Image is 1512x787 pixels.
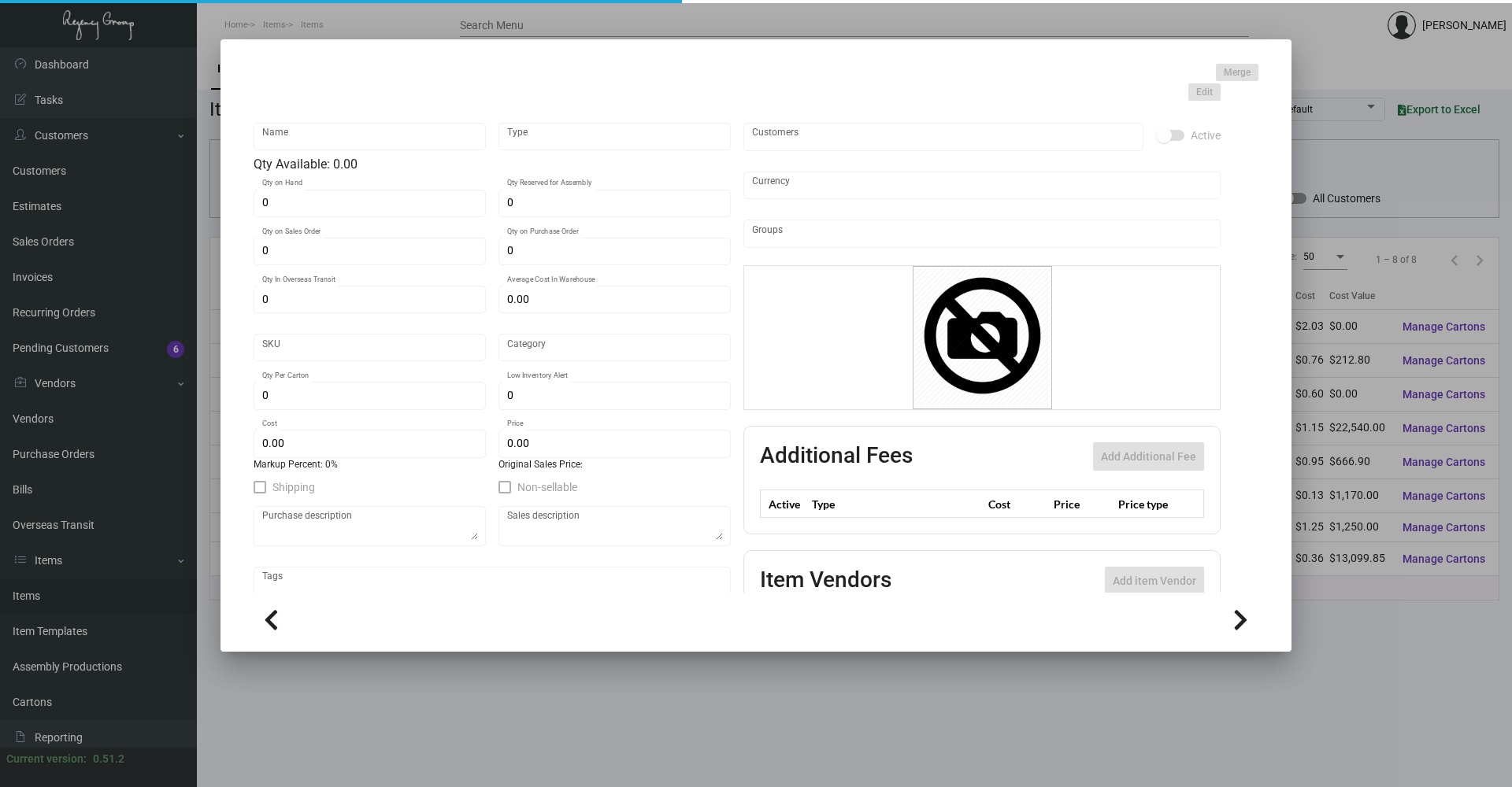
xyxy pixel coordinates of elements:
span: Non-sellable [517,478,577,497]
span: Shipping [272,478,315,497]
th: Cost [984,490,1049,518]
button: Edit [1188,83,1221,101]
th: Active [761,490,809,518]
span: Active [1191,126,1221,145]
button: Add Additional Fee [1093,442,1204,471]
div: Qty Available: 0.00 [254,155,731,174]
button: Merge [1216,64,1258,81]
input: Add new.. [752,131,1136,143]
th: Type [808,490,984,518]
span: Add item Vendor [1113,575,1196,587]
span: Edit [1196,86,1213,99]
button: Add item Vendor [1105,567,1204,595]
span: Merge [1224,66,1251,79]
th: Price type [1114,490,1185,518]
th: Price [1050,490,1114,518]
div: 0.51.2 [93,751,124,767]
h2: Item Vendors [760,567,891,595]
span: Add Additional Fee [1101,450,1196,463]
div: Current version: [6,751,87,767]
input: Add new.. [752,227,1213,240]
h2: Additional Fees [760,442,913,471]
